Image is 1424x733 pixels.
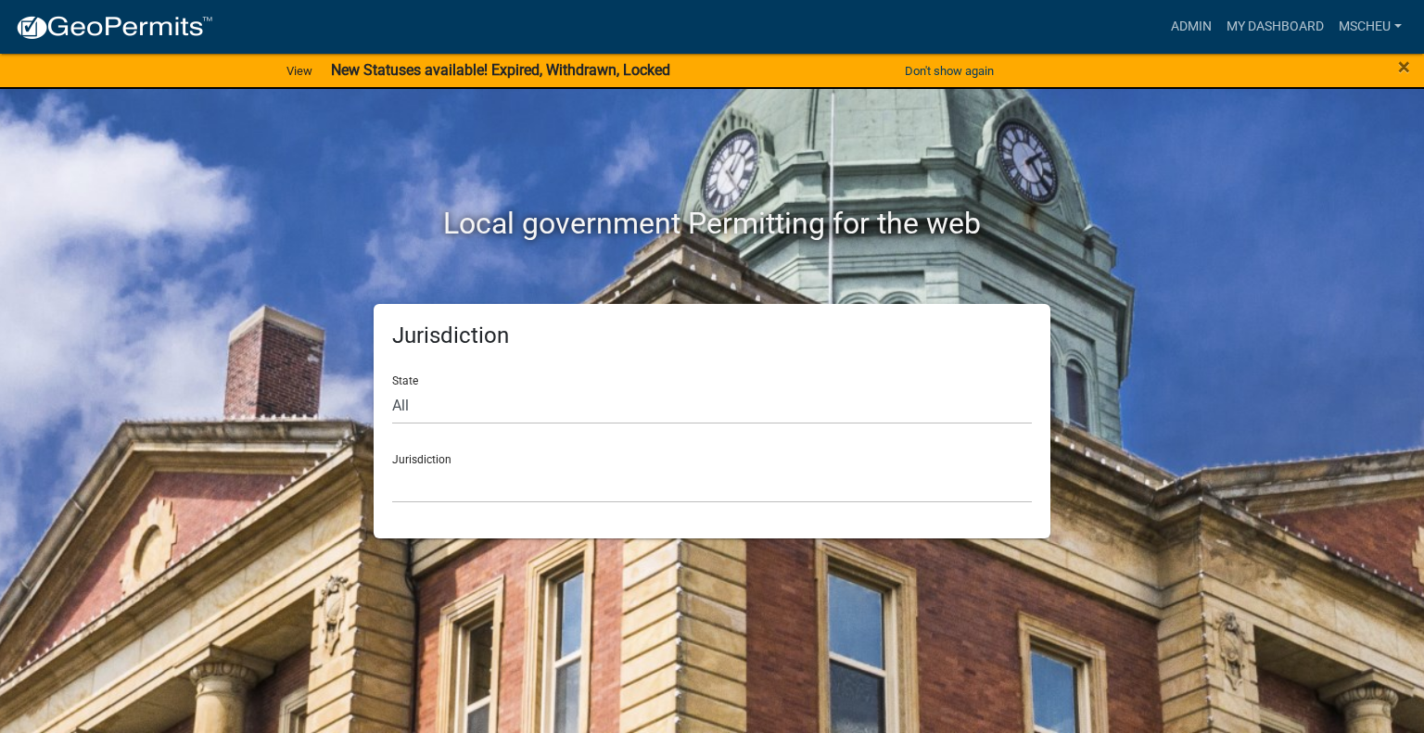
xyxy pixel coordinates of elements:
a: Admin [1163,9,1219,44]
span: × [1398,54,1410,80]
a: My Dashboard [1219,9,1331,44]
h2: Local government Permitting for the web [197,206,1227,241]
a: mscheu [1331,9,1409,44]
button: Close [1398,56,1410,78]
button: Don't show again [897,56,1001,86]
strong: New Statuses available! Expired, Withdrawn, Locked [331,61,670,79]
h5: Jurisdiction [392,322,1032,349]
a: View [279,56,320,86]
